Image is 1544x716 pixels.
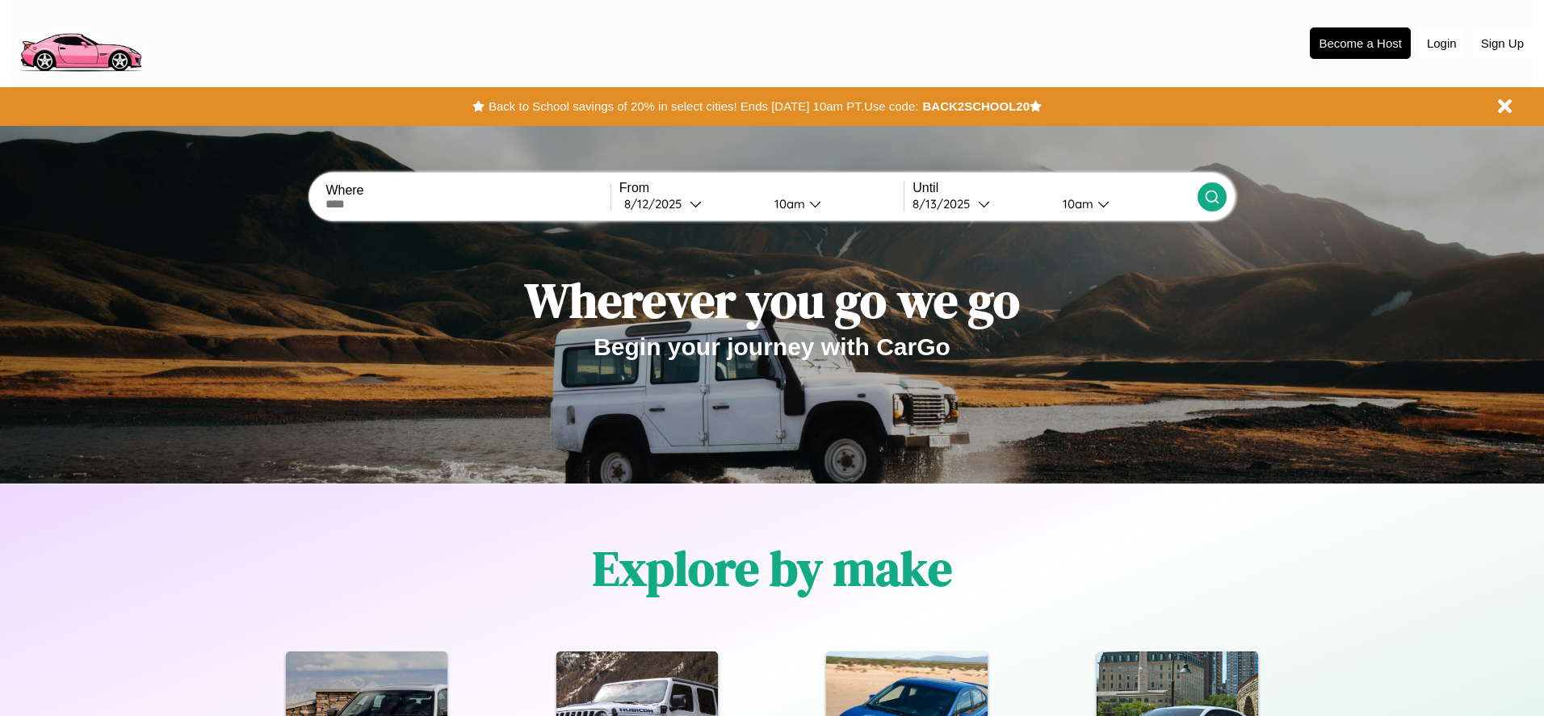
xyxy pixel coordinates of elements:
div: 10am [766,196,809,211]
label: Where [325,183,610,198]
div: 10am [1055,196,1097,211]
button: Become a Host [1310,27,1411,59]
label: Until [913,181,1197,195]
button: 10am [762,195,904,212]
h1: Explore by make [593,535,952,601]
img: logo [12,8,149,76]
div: 8 / 13 / 2025 [913,196,978,211]
button: 8/12/2025 [619,195,762,212]
button: 10am [1050,195,1197,212]
button: Login [1419,28,1465,58]
button: Back to School savings of 20% in select cities! Ends [DATE] 10am PT.Use code: [485,95,922,118]
label: From [619,181,904,195]
div: 8 / 12 / 2025 [624,196,690,211]
button: Sign Up [1473,28,1532,58]
b: BACK2SCHOOL20 [922,99,1030,113]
